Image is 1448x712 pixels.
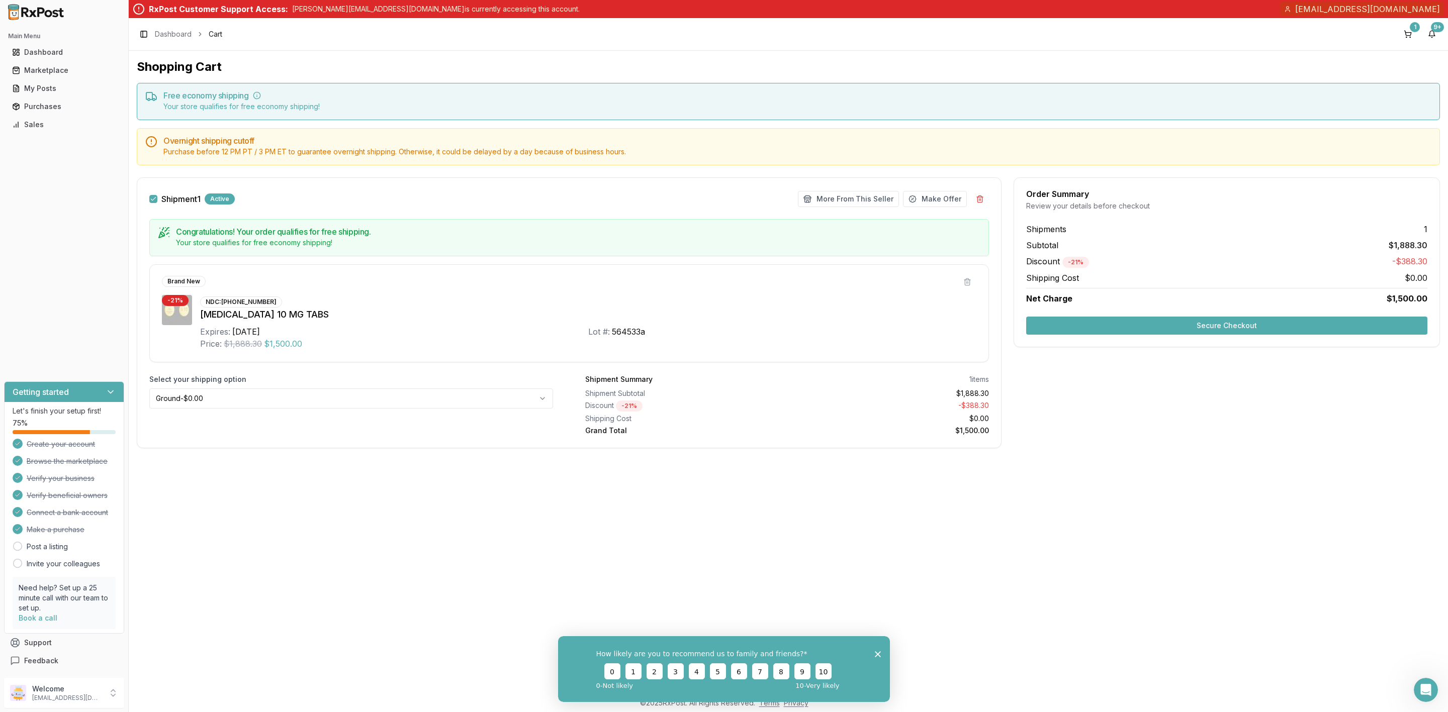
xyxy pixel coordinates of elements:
span: $1,500.00 [1387,292,1427,304]
button: Dashboard [4,44,124,60]
div: Marketplace [12,65,116,75]
label: Select your shipping option [149,374,553,384]
button: Support [4,634,124,652]
a: Privacy [784,698,808,707]
p: Let's finish your setup first! [13,406,116,416]
div: Shipment Subtotal [585,388,783,398]
span: Shipment 1 [161,195,201,203]
h5: Congratulations! Your order qualifies for free shipping. [176,228,980,236]
div: Sales [12,120,116,130]
div: - 21 % [616,400,643,412]
div: Dashboard [12,47,116,57]
span: Discount [1026,256,1089,266]
button: Make Offer [903,191,967,207]
span: 75 % [13,418,28,428]
div: Purchase before 12 PM PT / 3 PM ET to guarantee overnight shipping. Otherwise, it could be delaye... [163,147,1431,157]
div: Your store qualifies for free economy shipping! [176,238,980,248]
span: Cart [209,29,222,39]
div: Active [205,193,235,205]
span: Connect a bank account [27,507,108,518]
span: Create your account [27,439,95,449]
iframe: Intercom live chat [1414,678,1438,702]
a: Sales [8,116,120,134]
img: User avatar [10,685,26,701]
button: Secure Checkout [1026,317,1427,335]
a: Purchases [8,97,120,116]
span: Browse the marketplace [27,456,108,466]
a: Marketplace [8,61,120,79]
span: Subtotal [1026,239,1058,251]
div: Review your details before checkout [1026,201,1427,211]
div: Order Summary [1026,190,1427,198]
div: Brand New [162,276,206,287]
div: Shipping Cost [585,414,783,424]
a: Book a call [19,614,57,622]
span: $1,888.30 [1389,239,1427,251]
div: Purchases [12,101,116,112]
span: -$388.30 [1392,255,1427,268]
div: $0.00 [791,414,989,424]
div: Your store qualifies for free economy shipping! [163,101,1431,112]
div: RxPost Customer Support Access: [149,3,288,15]
div: Price: [200,338,222,350]
button: Marketplace [4,62,124,78]
span: Make a purchase [27,525,84,535]
button: 9+ [1424,26,1440,42]
div: - $388.30 [791,400,989,412]
p: [PERSON_NAME][EMAIL_ADDRESS][DOMAIN_NAME] is currently accessing this account. [292,4,580,14]
div: - 21 % [162,295,189,306]
div: - 21 % [1062,257,1089,268]
span: $0.00 [1405,272,1427,284]
div: $1,500.00 [791,426,989,436]
a: Dashboard [155,29,192,39]
div: $1,888.30 [791,388,989,398]
img: RxPost Logo [4,4,68,20]
span: [EMAIL_ADDRESS][DOMAIN_NAME] [1295,3,1440,15]
a: Post a listing [27,542,68,552]
div: Lot #: [588,326,610,338]
a: Terms [759,698,780,707]
span: $1,500.00 [264,338,302,350]
nav: breadcrumb [155,29,222,39]
span: $1,888.30 [224,338,262,350]
h1: Shopping Cart [137,59,1440,75]
p: Welcome [32,684,102,694]
span: Verify your business [27,473,95,483]
h3: Getting started [13,386,69,398]
div: Grand Total [585,426,783,436]
span: Net Charge [1026,293,1072,303]
div: 1 items [969,374,989,384]
div: 1 [1410,22,1420,32]
button: More From This Seller [798,191,899,207]
div: Shipment Summary [585,374,653,384]
img: Jardiance 10 MG TABS [162,295,192,325]
div: 564533a [612,326,645,338]
button: 1 [1400,26,1416,42]
h2: Main Menu [8,32,120,40]
span: Verify beneficial owners [27,490,108,500]
span: Shipping Cost [1026,272,1079,284]
h5: Overnight shipping cutoff [163,137,1431,145]
p: [EMAIL_ADDRESS][DOMAIN_NAME] [32,694,102,702]
div: 9+ [1431,22,1444,32]
button: Sales [4,117,124,133]
div: NDC: [PHONE_NUMBER] [200,296,282,308]
span: Feedback [24,656,58,666]
button: My Posts [4,80,124,96]
button: Feedback [4,652,124,670]
a: My Posts [8,79,120,97]
a: Dashboard [8,43,120,61]
a: Invite your colleagues [27,559,100,569]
